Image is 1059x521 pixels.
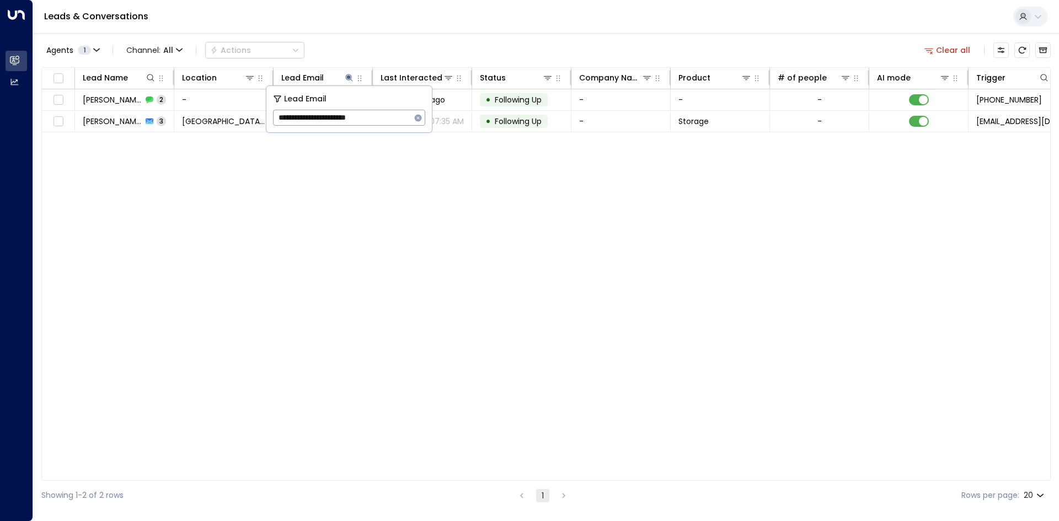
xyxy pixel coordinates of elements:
div: Trigger [976,71,1050,84]
td: - [571,111,671,132]
div: Product [678,71,752,84]
div: Company Name [579,71,641,84]
span: Channel: [122,42,187,58]
span: Following Up [495,94,542,105]
span: Lead Email [284,93,327,105]
span: James Burton [83,116,142,127]
span: All [163,46,173,55]
span: Following Up [495,116,542,127]
div: Lead Email [281,71,355,84]
div: - [817,94,822,105]
span: Storage [678,116,709,127]
div: 20 [1024,487,1046,503]
span: Refresh [1014,42,1030,58]
span: James Burton [83,94,142,105]
div: # of people [778,71,827,84]
span: 3 [157,116,166,126]
span: 2 [157,95,166,104]
div: Last Interacted [381,71,454,84]
div: - [817,116,822,127]
td: - [174,89,274,110]
a: Leads & Conversations [44,10,148,23]
div: AI mode [877,71,911,84]
nav: pagination navigation [515,488,571,502]
div: Showing 1-2 of 2 rows [41,490,124,501]
td: - [671,89,770,110]
div: Lead Name [83,71,128,84]
div: Actions [210,45,251,55]
span: +447796857004 [976,94,1042,105]
span: Space Station Shrewsbury [182,116,265,127]
button: Customize [993,42,1009,58]
div: AI mode [877,71,950,84]
p: 07:35 AM [430,116,464,127]
button: Archived Leads [1035,42,1051,58]
button: Channel:All [122,42,187,58]
div: Product [678,71,710,84]
span: 1 [78,46,91,55]
span: Toggle select all [51,72,65,85]
button: Clear all [920,42,975,58]
label: Rows per page: [961,490,1019,501]
button: Actions [205,42,304,58]
div: Trigger [976,71,1005,84]
div: Status [480,71,553,84]
div: Company Name [579,71,652,84]
div: • [485,90,491,109]
span: Toggle select row [51,115,65,128]
button: Agents1 [41,42,104,58]
button: page 1 [536,489,549,502]
div: Location [182,71,217,84]
div: # of people [778,71,851,84]
td: - [571,89,671,110]
div: Lead Name [83,71,156,84]
div: • [485,112,491,131]
div: Button group with a nested menu [205,42,304,58]
div: Lead Email [281,71,324,84]
span: Agents [46,46,73,54]
span: Toggle select row [51,93,65,107]
div: Status [480,71,506,84]
div: Location [182,71,255,84]
div: Last Interacted [381,71,442,84]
